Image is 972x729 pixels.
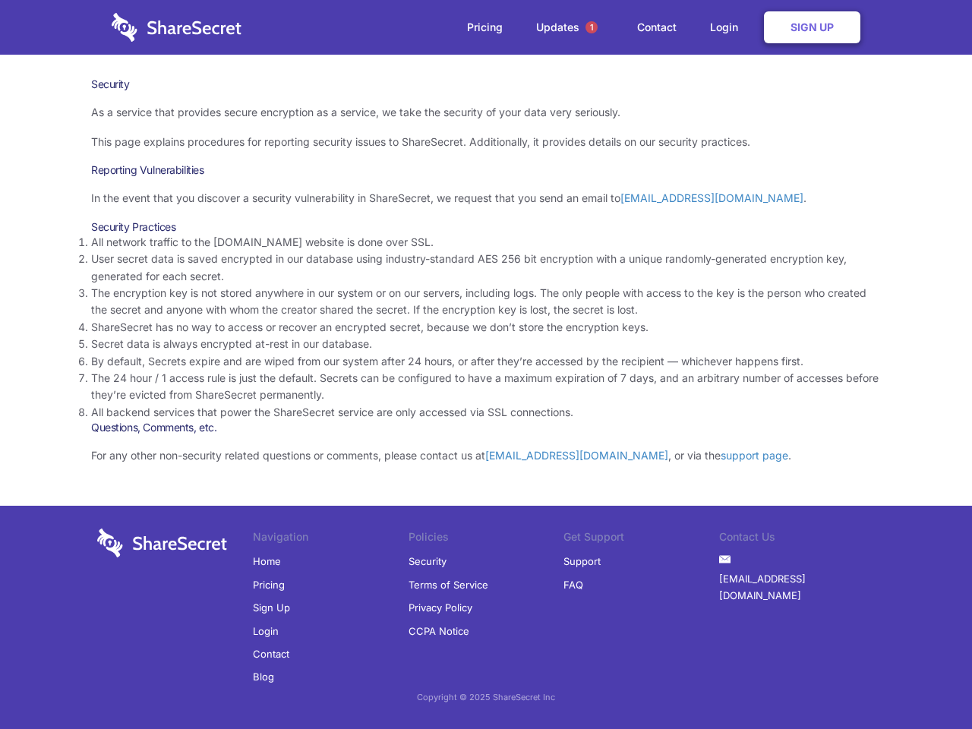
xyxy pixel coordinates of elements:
[409,529,564,550] li: Policies
[695,4,761,51] a: Login
[721,449,788,462] a: support page
[91,234,881,251] li: All network traffic to the [DOMAIN_NAME] website is done over SSL.
[91,353,881,370] li: By default, Secrets expire and are wiped from our system after 24 hours, or after they’re accesse...
[91,285,881,319] li: The encryption key is not stored anywhere in our system or on our servers, including logs. The on...
[409,620,469,642] a: CCPA Notice
[91,190,881,207] p: In the event that you discover a security vulnerability in ShareSecret, we request that you send ...
[112,13,241,42] img: logo-wordmark-white-trans-d4663122ce5f474addd5e946df7df03e33cb6a1c49d2221995e7729f52c070b2.svg
[91,77,881,91] h1: Security
[585,21,598,33] span: 1
[91,404,881,421] li: All backend services that power the ShareSecret service are only accessed via SSL connections.
[253,642,289,665] a: Contact
[91,104,881,121] p: As a service that provides secure encryption as a service, we take the security of your data very...
[622,4,692,51] a: Contact
[409,596,472,619] a: Privacy Policy
[91,251,881,285] li: User secret data is saved encrypted in our database using industry-standard AES 256 bit encryptio...
[620,191,803,204] a: [EMAIL_ADDRESS][DOMAIN_NAME]
[91,370,881,404] li: The 24 hour / 1 access rule is just the default. Secrets can be configured to have a maximum expi...
[91,447,881,464] p: For any other non-security related questions or comments, please contact us at , or via the .
[452,4,518,51] a: Pricing
[253,665,274,688] a: Blog
[563,550,601,573] a: Support
[253,620,279,642] a: Login
[719,567,875,607] a: [EMAIL_ADDRESS][DOMAIN_NAME]
[563,529,719,550] li: Get Support
[97,529,227,557] img: logo-wordmark-white-trans-d4663122ce5f474addd5e946df7df03e33cb6a1c49d2221995e7729f52c070b2.svg
[91,336,881,352] li: Secret data is always encrypted at-rest in our database.
[91,319,881,336] li: ShareSecret has no way to access or recover an encrypted secret, because we don’t store the encry...
[253,573,285,596] a: Pricing
[409,573,488,596] a: Terms of Service
[253,550,281,573] a: Home
[764,11,860,43] a: Sign Up
[719,529,875,550] li: Contact Us
[253,529,409,550] li: Navigation
[91,134,881,150] p: This page explains procedures for reporting security issues to ShareSecret. Additionally, it prov...
[253,596,290,619] a: Sign Up
[91,163,881,177] h3: Reporting Vulnerabilities
[91,421,881,434] h3: Questions, Comments, etc.
[563,573,583,596] a: FAQ
[409,550,447,573] a: Security
[485,449,668,462] a: [EMAIL_ADDRESS][DOMAIN_NAME]
[91,220,881,234] h3: Security Practices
